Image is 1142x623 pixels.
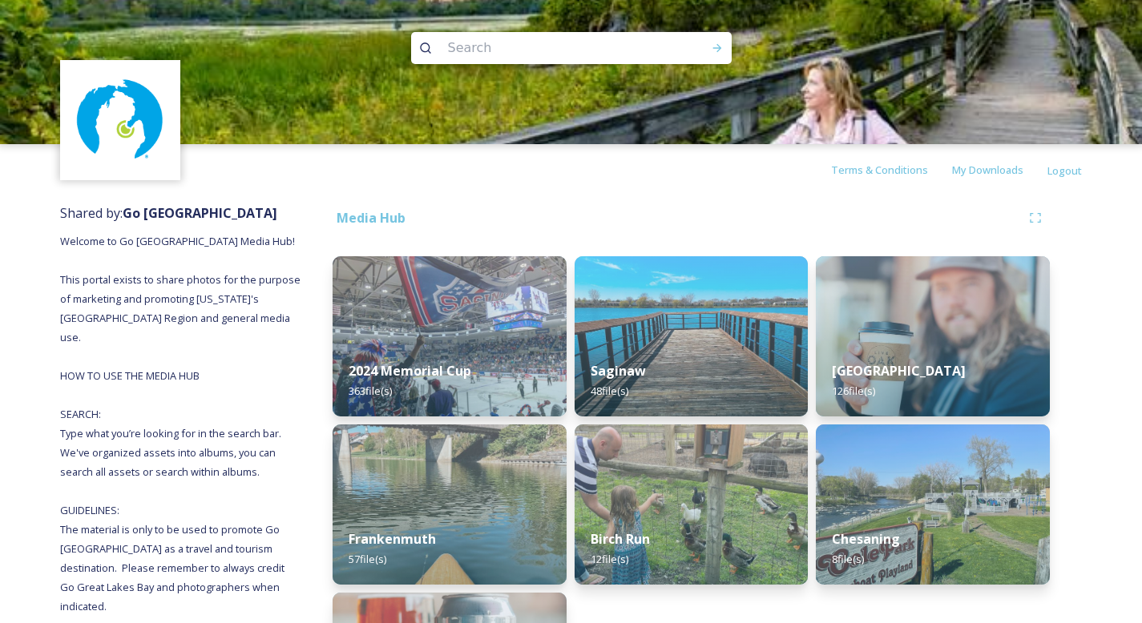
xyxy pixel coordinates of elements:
[575,424,809,585] img: 5cc4e508-cb7a-403c-86da-9038648a8322.jpg
[591,384,628,398] span: 48 file(s)
[575,256,809,416] img: f9b5686f-3d3e-4ec0-9a0a-15cb4701ae40.jpg
[832,362,966,380] strong: [GEOGRAPHIC_DATA]
[349,552,386,566] span: 57 file(s)
[816,424,1050,585] img: 731e43bb-acad-404f-8d9e-5fb2870fb58b.jpg
[349,362,471,380] strong: 2024 Memorial Cup
[63,62,179,179] img: 4b1bd965-4275-40d4-a85c-fa8e8fbbf971.jpg
[832,552,864,566] span: 8 file(s)
[816,256,1050,416] img: 3cc189b2-698c-41bc-b226-bbb35eb18875.jpg
[349,530,436,548] strong: Frankenmuth
[832,530,900,548] strong: Chesaning
[832,384,875,398] span: 126 file(s)
[591,362,646,380] strong: Saginaw
[349,384,392,398] span: 363 file(s)
[333,424,567,585] img: 0c8e06e5-8991-41e1-86a5-39adcc075c53.jpg
[440,30,660,66] input: Search
[333,256,567,416] img: b51ab6f5-4906-4221-860a-081a7baf0df2.jpg
[591,530,650,548] strong: Birch Run
[591,552,628,566] span: 12 file(s)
